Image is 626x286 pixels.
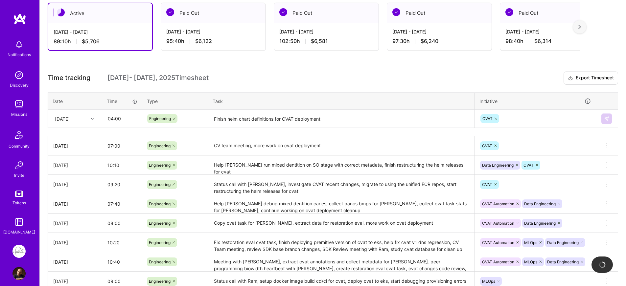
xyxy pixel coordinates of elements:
textarea: Fix restoration eval cvat task, finish deploying premitive version of cvat to eks, help fix cvat ... [209,234,474,252]
img: Invite [12,159,26,172]
textarea: Status call with [PERSON_NAME], investigate CVAT recent changes, migrate to using the unified ECR... [209,175,474,194]
div: [DATE] - [DATE] [54,29,147,35]
div: [DATE] [53,200,97,207]
span: Engineering [149,182,171,187]
img: logo [13,13,26,25]
input: HH:MM [102,253,142,271]
div: Paid Out [161,3,266,23]
img: bell [12,38,26,51]
div: Invite [14,172,24,179]
span: Engineering [149,221,171,226]
textarea: CV team meeting, more work on cvat deployment [209,137,474,155]
div: Time [107,98,137,105]
img: Pearl: ML Engineering Team [12,245,26,258]
span: Data Engineering [547,259,579,264]
input: HH:MM [102,195,142,213]
img: Paid Out [166,8,174,16]
img: discovery [12,69,26,82]
img: Paid Out [279,8,287,16]
div: 97:30 h [392,38,486,45]
div: [DATE] - [DATE] [392,28,486,35]
input: HH:MM [102,156,142,174]
div: 89:10 h [54,38,147,45]
div: [DATE] - [DATE] [505,28,599,35]
span: Time tracking [48,74,90,82]
img: teamwork [12,98,26,111]
span: CVAT [482,182,492,187]
img: Community [11,127,27,143]
div: [DATE] [53,181,97,188]
img: right [578,25,581,29]
span: CVAT [523,163,534,168]
span: CVAT Automation [482,221,514,226]
span: $6,240 [421,38,438,45]
input: HH:MM [102,234,142,251]
span: CVAT Automation [482,240,514,245]
div: Community [9,143,30,150]
span: Data Engineering [524,201,556,206]
div: [DATE] [53,162,97,169]
a: Pearl: ML Engineering Team [11,245,27,258]
img: guide book [12,215,26,229]
div: Tokens [12,199,26,206]
div: [DATE] [55,115,70,122]
textarea: Meeting with [PERSON_NAME], extract cvat annotations and collect metadata for [PERSON_NAME]. peer... [209,253,474,271]
span: CVAT Automation [482,201,514,206]
div: Discovery [10,82,29,89]
div: 102:50 h [279,38,373,45]
span: MLOps [524,240,537,245]
span: Engineering [149,201,171,206]
span: CVAT [482,116,493,121]
th: Task [208,92,475,110]
input: HH:MM [102,214,142,232]
span: Engineering [149,116,171,121]
div: [DATE] [53,220,97,227]
span: Engineering [149,240,171,245]
div: [DATE] - [DATE] [279,28,373,35]
textarea: Help [PERSON_NAME] run mixed dentition on SO stage with correct metadata, finish restructuring th... [209,156,474,174]
th: Date [48,92,102,110]
img: loading [599,261,606,268]
span: Data Engineering [524,221,556,226]
span: Data Engineering [482,163,514,168]
div: 98:40 h [505,38,599,45]
div: Paid Out [500,3,605,23]
i: icon Download [568,75,573,82]
span: Engineering [149,279,171,284]
span: MLOps [524,259,537,264]
textarea: Help [PERSON_NAME] debug mixed dentition caries, collect panos bmps for [PERSON_NAME], collect cv... [209,195,474,213]
img: Active [57,9,65,16]
input: HH:MM [102,176,142,193]
img: tokens [15,191,23,197]
div: Active [48,3,152,23]
span: $6,122 [195,38,212,45]
textarea: Finish helm chart definitions for CVAT deployment [209,110,474,128]
span: Data Engineering [547,240,579,245]
img: Submit [604,116,609,121]
div: Missions [11,111,27,118]
i: icon Chevron [91,117,94,120]
div: [DATE] [53,142,97,149]
span: CVAT [482,143,492,148]
img: Paid Out [505,8,513,16]
a: User Avatar [11,267,27,280]
span: $5,706 [82,38,100,45]
span: $6,314 [534,38,551,45]
th: Type [142,92,208,110]
div: 95:40 h [166,38,260,45]
span: MLOps [482,279,495,284]
span: Engineering [149,259,171,264]
div: null [601,113,613,124]
span: Engineering [149,143,171,148]
span: Engineering [149,163,171,168]
div: Paid Out [274,3,379,23]
span: CVAT Automation [482,259,514,264]
button: Export Timesheet [564,71,618,85]
div: [DATE] - [DATE] [166,28,260,35]
img: User Avatar [12,267,26,280]
img: Paid Out [392,8,400,16]
span: [DATE] - [DATE] , 2025 Timesheet [107,74,209,82]
div: [DATE] [53,258,97,265]
input: HH:MM [102,137,142,154]
input: HH:MM [103,110,142,127]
